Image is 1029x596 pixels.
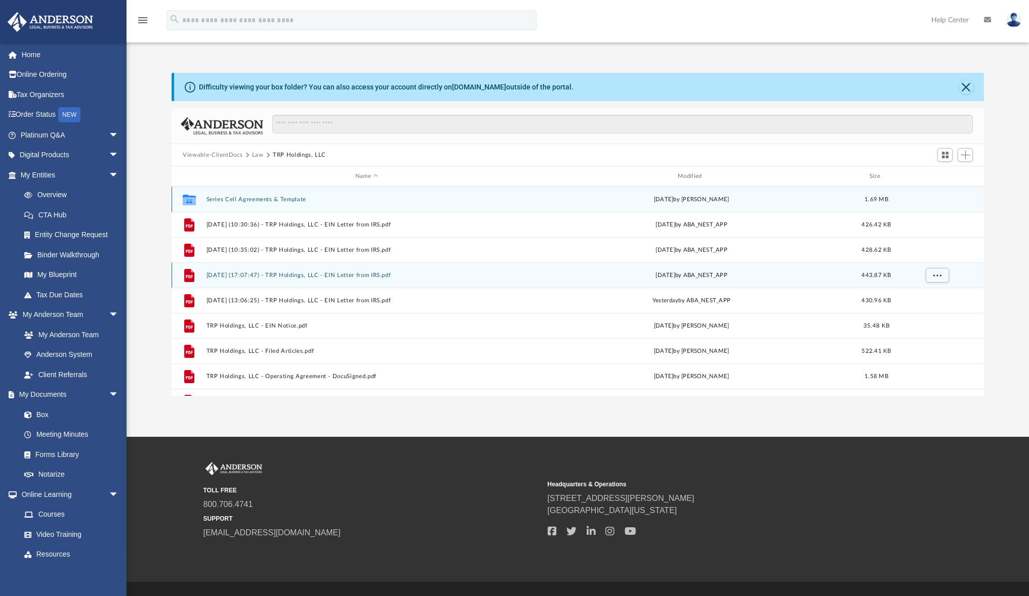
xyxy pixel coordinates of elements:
a: Online Ordering [7,65,134,85]
div: id [901,172,972,181]
button: Close [959,80,973,94]
button: [DATE] (10:35:02) - TRP Holdings, LLC - EIN Letter from IRS.pdf [207,247,527,253]
button: More options [926,268,949,283]
a: [STREET_ADDRESS][PERSON_NAME] [548,494,694,502]
a: Forms Library [14,444,124,465]
span: arrow_drop_down [109,125,129,146]
input: Search files and folders [272,115,973,134]
a: Box [14,404,124,425]
a: Overview [14,185,134,205]
div: [DATE] by [PERSON_NAME] [531,195,852,204]
div: [DATE] by ABA_NEST_APP [531,271,852,280]
button: [DATE] (17:07:47) - TRP Holdings, LLC - EIN Letter from IRS.pdf [207,272,527,279]
a: Home [7,44,134,65]
div: grid [172,187,984,396]
div: [DATE] by ABA_NEST_APP [531,246,852,255]
span: 428.62 KB [861,247,891,253]
img: User Pic [1006,13,1021,27]
a: My Anderson Team [14,325,124,345]
span: yesterday [652,298,678,303]
a: menu [137,19,149,26]
span: arrow_drop_down [109,145,129,166]
a: Resources [14,544,129,565]
a: Video Training [14,524,124,544]
button: [DATE] (13:06:25) - TRP Holdings, LLC - EIN Letter from IRS.pdf [207,297,527,304]
a: Notarize [14,465,129,485]
a: Courses [14,505,129,525]
span: arrow_drop_down [109,305,129,326]
span: 35.48 KB [863,323,889,329]
small: TOLL FREE [203,486,541,495]
span: 1.69 MB [865,197,888,202]
a: Entity Change Request [14,225,134,245]
a: Anderson System [14,345,129,365]
div: [DATE] by [PERSON_NAME] [531,347,852,356]
small: SUPPORT [203,514,541,523]
span: 1.58 MB [865,374,888,379]
a: Order StatusNEW [7,105,134,125]
a: Client Referrals [14,364,129,385]
div: [DATE] by [PERSON_NAME] [531,322,852,331]
button: Viewable-ClientDocs [183,151,242,160]
span: arrow_drop_down [109,385,129,405]
div: Modified [531,172,852,181]
small: Headquarters & Operations [548,480,885,489]
span: arrow_drop_down [109,484,129,505]
div: by ABA_NEST_APP [531,296,852,305]
img: Anderson Advisors Platinum Portal [203,462,264,475]
a: Binder Walkthrough [14,245,134,265]
a: CTA Hub [14,205,134,225]
i: menu [137,14,149,26]
span: arrow_drop_down [109,165,129,186]
a: Online Learningarrow_drop_down [7,484,129,505]
button: TRP Holdings, LLC - Filed Articles.pdf [207,348,527,354]
button: TRP Holdings, LLC - EIN Notice.pdf [207,323,527,329]
button: Series Cell Agreements & Template [207,196,527,203]
a: Meeting Minutes [14,425,129,445]
a: Platinum Q&Aarrow_drop_down [7,125,134,145]
button: Switch to Grid View [937,148,953,162]
span: 522.41 KB [861,348,891,354]
div: Difficulty viewing your box folder? You can also access your account directly on outside of the p... [199,82,573,93]
div: [DATE] by [PERSON_NAME] [531,372,852,381]
a: [EMAIL_ADDRESS][DOMAIN_NAME] [203,528,341,537]
button: Add [958,148,973,162]
a: 800.706.4741 [203,500,253,509]
div: id [176,172,201,181]
a: Tax Organizers [7,84,134,105]
a: Tax Due Dates [14,285,134,305]
button: [DATE] (10:30:36) - TRP Holdings, LLC - EIN Letter from IRS.pdf [207,221,527,228]
button: TRP Holdings, LLC - Operating Agreement - DocuSigned.pdf [207,373,527,380]
div: Size [856,172,897,181]
a: [DOMAIN_NAME] [452,83,506,91]
a: Digital Productsarrow_drop_down [7,145,134,165]
span: 430.96 KB [861,298,891,303]
div: [DATE] by ABA_NEST_APP [531,220,852,230]
span: 443.87 KB [861,272,891,278]
div: Name [206,172,527,181]
a: My Anderson Teamarrow_drop_down [7,305,129,325]
button: Law [252,151,264,160]
a: My Entitiesarrow_drop_down [7,165,134,185]
div: NEW [58,107,80,122]
button: TRP Holdings, LLC [273,151,326,160]
img: Anderson Advisors Platinum Portal [5,12,96,32]
i: search [169,14,180,25]
a: My Documentsarrow_drop_down [7,385,129,405]
a: My Blueprint [14,265,129,285]
span: 426.42 KB [861,222,891,227]
a: [GEOGRAPHIC_DATA][US_STATE] [548,506,677,515]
